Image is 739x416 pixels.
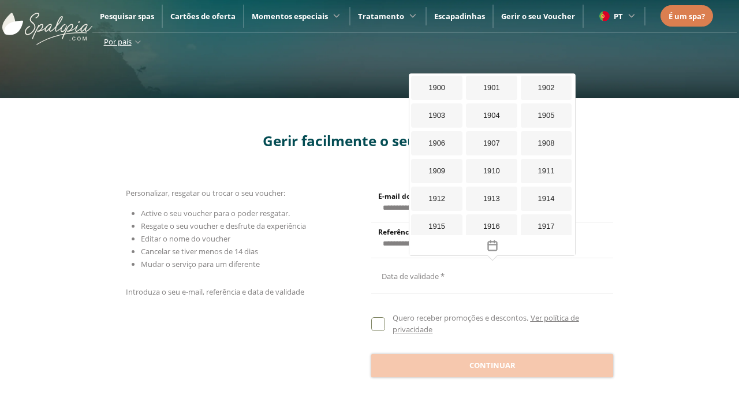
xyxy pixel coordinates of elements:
div: 1905 [521,103,572,128]
span: Personalizar, resgatar ou trocar o seu voucher: [126,188,285,198]
div: 1910 [466,159,517,183]
span: Introduza o seu e-mail, referência e data de validade [126,287,304,297]
button: Continuar [371,354,613,377]
div: 1904 [466,103,517,128]
span: Cancelar se tiver menos de 14 dias [141,246,258,257]
span: Gerir facilmente o seu voucher [263,131,477,150]
span: Active o seu voucher para o poder resgatar. [141,208,290,218]
span: Quero receber promoções e descontos. [393,313,528,323]
a: Cartões de oferta [170,11,236,21]
div: 1917 [521,214,572,239]
a: Gerir o seu Voucher [501,11,575,21]
div: 1901 [466,76,517,100]
div: 1916 [466,214,517,239]
span: Por país [104,36,132,47]
span: Mudar o serviço para um diferente [141,259,260,269]
span: Editar o nome do voucher [141,233,230,244]
span: Continuar [469,360,516,372]
a: Escapadinhas [434,11,485,21]
div: 1915 [411,214,462,239]
div: 1903 [411,103,462,128]
a: Ver política de privacidade [393,313,578,335]
div: 1912 [411,187,462,211]
span: É um spa? [669,11,705,21]
div: 1911 [521,159,572,183]
div: 1914 [521,187,572,211]
div: 1902 [521,76,572,100]
div: 1908 [521,131,572,155]
div: 1900 [411,76,462,100]
a: É um spa? [669,10,705,23]
div: 1907 [466,131,517,155]
a: Pesquisar spas [100,11,154,21]
div: 1906 [411,131,462,155]
div: 1909 [411,159,462,183]
button: Toggle overlay [409,235,575,255]
div: 1913 [466,187,517,211]
img: ImgLogoSpalopia.BvClDcEz.svg [2,1,92,45]
span: Resgate o seu voucher e desfrute da experiência [141,221,306,231]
